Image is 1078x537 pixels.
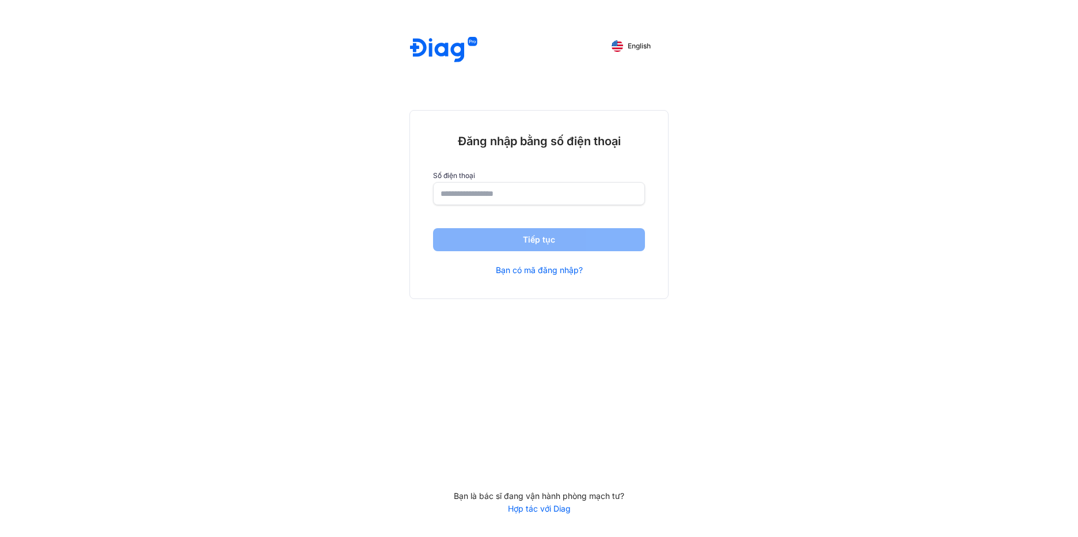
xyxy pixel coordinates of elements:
[628,42,651,50] span: English
[612,40,623,52] img: English
[410,37,477,64] img: logo
[409,504,669,514] a: Hợp tác với Diag
[433,228,645,251] button: Tiếp tục
[603,37,659,55] button: English
[433,134,645,149] div: Đăng nhập bằng số điện thoại
[496,265,583,275] a: Bạn có mã đăng nhập?
[409,491,669,501] div: Bạn là bác sĩ đang vận hành phòng mạch tư?
[433,172,645,180] label: Số điện thoại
